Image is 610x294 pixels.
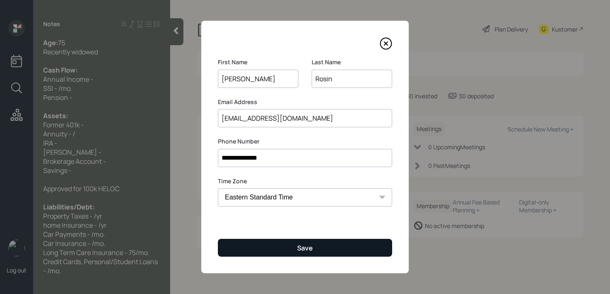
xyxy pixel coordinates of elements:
label: Phone Number [218,137,392,146]
label: Email Address [218,98,392,106]
label: First Name [218,58,298,66]
label: Last Name [312,58,392,66]
button: Save [218,239,392,257]
div: Save [297,243,313,253]
label: Time Zone [218,177,392,185]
